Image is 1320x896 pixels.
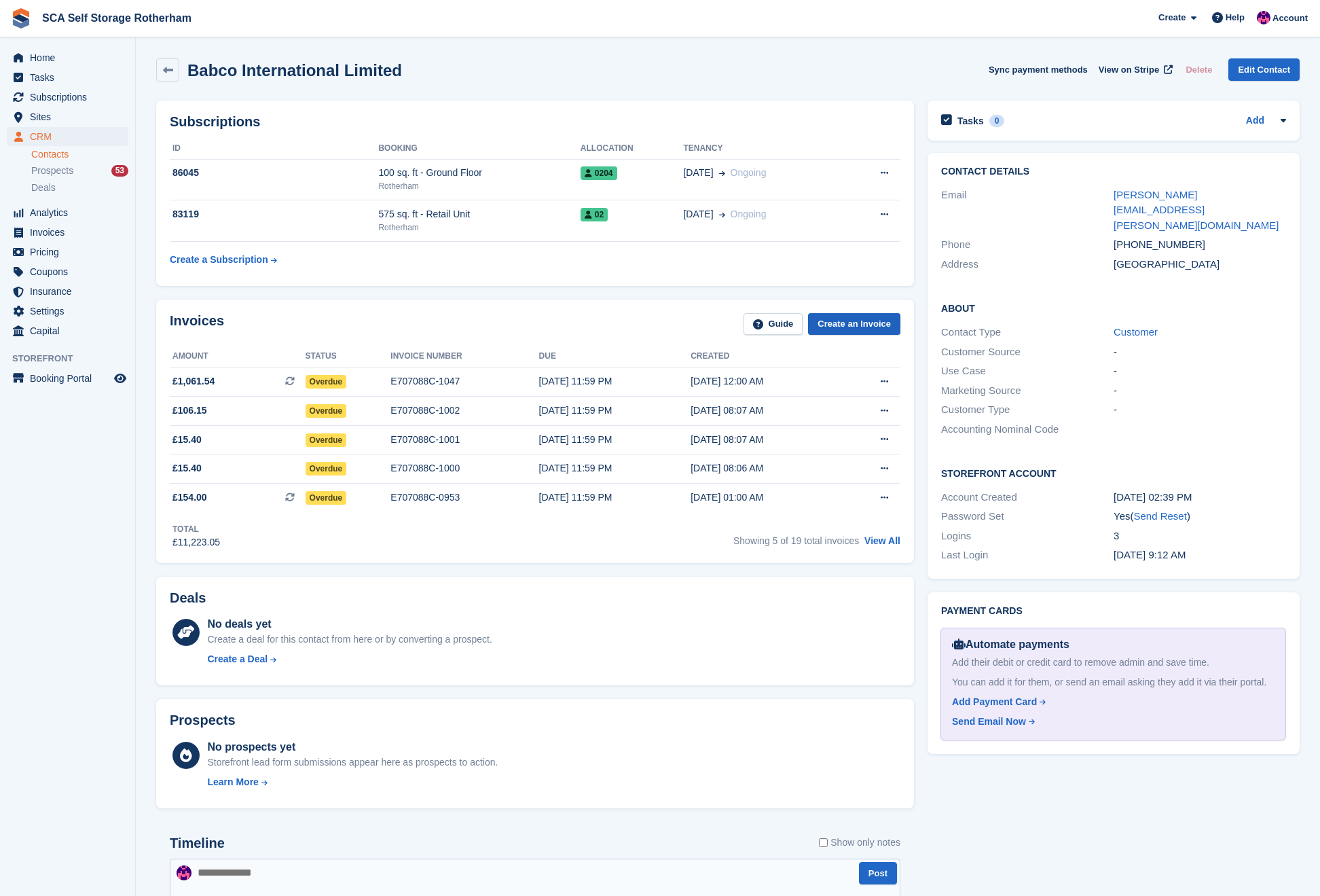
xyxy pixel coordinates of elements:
span: Capital [30,321,111,340]
div: 0 [989,115,1005,127]
h2: Timeline [170,836,225,851]
span: Tasks [30,68,111,87]
a: Add [1246,113,1264,129]
span: 0204 [581,166,617,180]
th: Invoice number [390,346,538,368]
div: £11,223.05 [172,535,220,550]
time: 2025-05-16 08:12:35 UTC [1114,549,1186,560]
a: Edit Contact [1228,58,1300,81]
a: menu [7,68,128,87]
div: You can add it for them, or send an email asking they add it via their portal. [952,675,1275,689]
span: CRM [30,127,111,146]
div: [GEOGRAPHIC_DATA] [1114,257,1286,272]
div: 575 sq. ft - Retail Unit [378,207,580,221]
span: Deals [31,181,56,194]
span: Prospects [31,164,73,177]
div: [DATE] 11:59 PM [539,490,691,505]
div: [DATE] 11:59 PM [539,374,691,389]
div: [DATE] 11:59 PM [539,404,691,418]
a: Preview store [112,370,128,387]
th: Allocation [581,138,684,160]
span: Overdue [306,404,347,418]
th: Booking [378,138,580,160]
span: Help [1226,11,1245,24]
h2: About [941,301,1286,315]
div: 86045 [170,166,378,180]
div: Yes [1114,509,1286,524]
div: Last Login [941,548,1114,563]
div: [DATE] 11:59 PM [539,433,691,447]
span: ( ) [1130,510,1190,522]
div: - [1114,383,1286,399]
div: E707088C-0953 [390,490,538,505]
span: Pricing [30,243,111,262]
a: View All [864,535,900,546]
span: Settings [30,302,111,321]
a: Learn More [207,775,498,789]
h2: Prospects [170,713,236,728]
span: Home [30,48,111,67]
div: Add their debit or credit card to remove admin and save time. [952,656,1275,670]
div: Customer Source [941,344,1114,360]
div: Address [941,257,1114,272]
span: Insurance [30,282,111,301]
a: menu [7,243,128,262]
div: - [1114,363,1286,379]
h2: Babco International Limited [187,61,402,79]
span: Sites [30,107,111,126]
div: 83119 [170,207,378,221]
div: - [1114,402,1286,418]
div: [PHONE_NUMBER] [1114,237,1286,253]
div: Send Email Now [952,715,1026,729]
a: menu [7,223,128,242]
th: Amount [170,346,306,368]
a: Add Payment Card [952,695,1269,709]
span: Ongoing [731,167,767,178]
a: menu [7,203,128,222]
div: [DATE] 02:39 PM [1114,490,1286,505]
div: Total [172,523,220,535]
div: Create a deal for this contact from here or by converting a prospect. [207,632,492,647]
a: menu [7,262,128,281]
span: Invoices [30,223,111,242]
div: Storefront lead form submissions appear here as prospects to action. [207,755,498,770]
a: menu [7,321,128,340]
div: [DATE] 08:07 AM [691,433,841,447]
h2: Payment cards [941,606,1286,617]
a: Send Reset [1133,510,1186,522]
span: [DATE] [683,166,713,180]
button: Sync payment methods [989,58,1088,81]
span: Overdue [306,462,347,476]
div: 3 [1114,528,1286,544]
span: Booking Portal [30,369,111,388]
div: [DATE] 08:06 AM [691,461,841,476]
h2: Tasks [957,115,984,127]
button: Post [859,862,897,884]
div: E707088C-1047 [390,374,538,389]
div: Rotherham [378,180,580,192]
a: menu [7,48,128,67]
a: [PERSON_NAME][EMAIL_ADDRESS][PERSON_NAME][DOMAIN_NAME] [1114,189,1279,231]
span: £154.00 [172,490,207,505]
div: - [1114,344,1286,360]
span: Showing 5 of 19 total invoices [733,535,859,546]
span: Overdue [306,375,347,389]
div: E707088C-1001 [390,433,538,447]
div: [DATE] 08:07 AM [691,404,841,418]
a: menu [7,107,128,126]
div: Learn More [207,775,258,789]
div: Password Set [941,509,1114,524]
div: [DATE] 12:00 AM [691,374,841,389]
div: Create a Subscription [170,253,268,267]
a: menu [7,282,128,301]
h2: Invoices [170,313,224,336]
div: Account Created [941,490,1114,505]
div: Add Payment Card [952,695,1037,709]
span: Ongoing [731,209,767,219]
label: Show only notes [819,836,900,850]
h2: Subscriptions [170,114,900,130]
button: Delete [1180,58,1217,81]
div: No deals yet [207,616,492,632]
span: Storefront [12,352,135,365]
a: menu [7,369,128,388]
